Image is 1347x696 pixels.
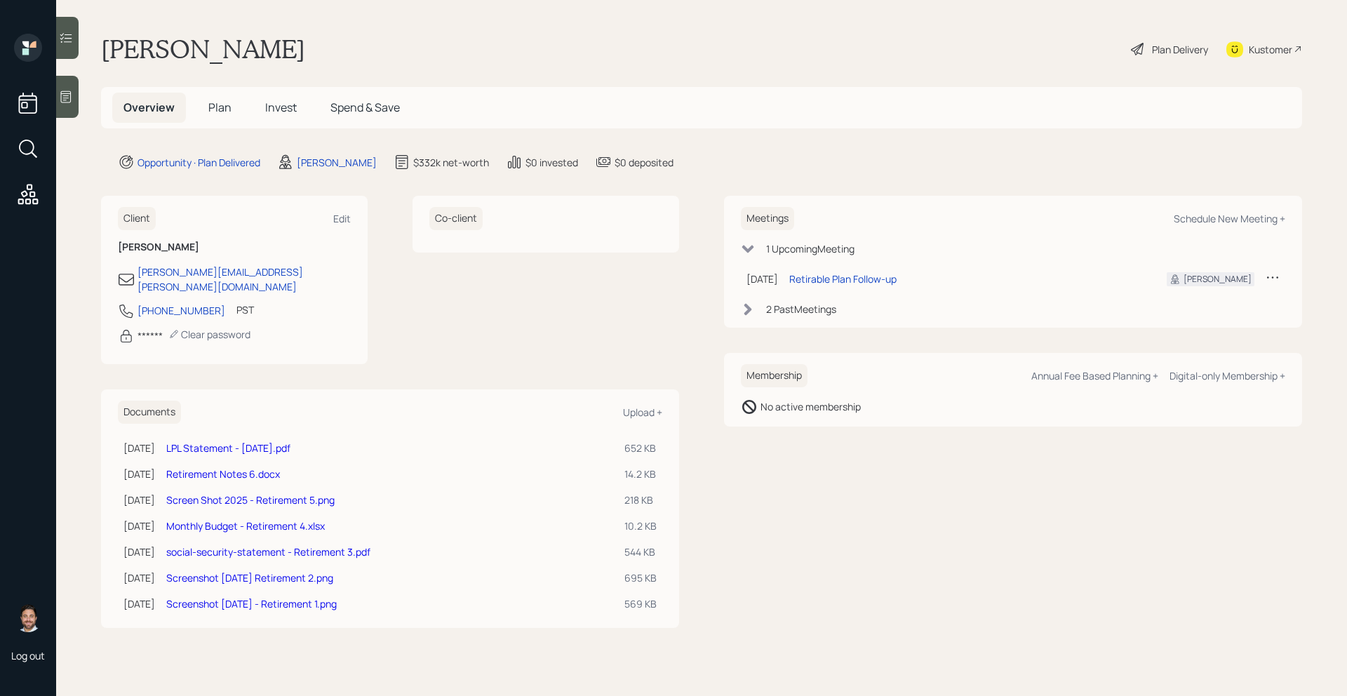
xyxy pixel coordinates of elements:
div: $332k net-worth [413,155,489,170]
div: Upload + [623,406,662,419]
div: [DATE] [123,493,155,507]
div: Digital-only Membership + [1170,369,1285,382]
span: Plan [208,100,232,115]
div: [PHONE_NUMBER] [138,303,225,318]
div: 218 KB [624,493,657,507]
div: Clear password [168,328,250,341]
div: [DATE] [123,518,155,533]
h6: Client [118,207,156,230]
div: 2 Past Meeting s [766,302,836,316]
div: 652 KB [624,441,657,455]
div: Edit [333,212,351,225]
div: Retirable Plan Follow-up [789,272,897,286]
div: [DATE] [746,272,778,286]
div: No active membership [760,399,861,414]
div: 14.2 KB [624,467,657,481]
a: Screenshot [DATE] - Retirement 1.png [166,597,337,610]
div: Annual Fee Based Planning + [1031,369,1158,382]
div: [DATE] [123,544,155,559]
a: Monthly Budget - Retirement 4.xlsx [166,519,325,533]
div: 544 KB [624,544,657,559]
a: social-security-statement - Retirement 3.pdf [166,545,370,558]
div: [DATE] [123,596,155,611]
div: Opportunity · Plan Delivered [138,155,260,170]
div: 1 Upcoming Meeting [766,241,855,256]
a: LPL Statement - [DATE].pdf [166,441,290,455]
a: Screen Shot 2025 - Retirement 5.png [166,493,335,507]
h6: Documents [118,401,181,424]
div: $0 invested [525,155,578,170]
div: [PERSON_NAME] [297,155,377,170]
div: [DATE] [123,467,155,481]
a: Retirement Notes 6.docx [166,467,280,481]
h6: Co-client [429,207,483,230]
h1: [PERSON_NAME] [101,34,305,65]
span: Invest [265,100,297,115]
div: PST [236,302,254,317]
div: $0 deposited [615,155,673,170]
div: 695 KB [624,570,657,585]
div: [PERSON_NAME][EMAIL_ADDRESS][PERSON_NAME][DOMAIN_NAME] [138,265,351,294]
div: Log out [11,649,45,662]
span: Overview [123,100,175,115]
div: [DATE] [123,570,155,585]
div: Kustomer [1249,42,1292,57]
div: 569 KB [624,596,657,611]
h6: [PERSON_NAME] [118,241,351,253]
div: Plan Delivery [1152,42,1208,57]
h6: Membership [741,364,807,387]
div: [DATE] [123,441,155,455]
div: Schedule New Meeting + [1174,212,1285,225]
span: Spend & Save [330,100,400,115]
a: Screenshot [DATE] Retirement 2.png [166,571,333,584]
div: [PERSON_NAME] [1184,273,1252,286]
h6: Meetings [741,207,794,230]
div: 10.2 KB [624,518,657,533]
img: michael-russo-headshot.png [14,604,42,632]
